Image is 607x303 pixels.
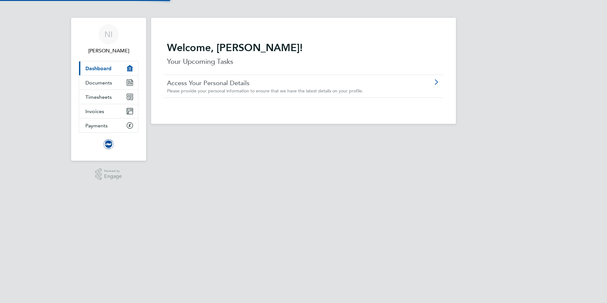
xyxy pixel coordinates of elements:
span: Powered by [104,168,122,174]
a: Dashboard [79,61,138,75]
a: Timesheets [79,90,138,104]
h2: Welcome, [PERSON_NAME]! [167,41,440,54]
p: Your Upcoming Tasks [167,57,440,67]
span: Engage [104,174,122,179]
span: Dashboard [85,65,111,71]
span: Invoices [85,108,104,114]
nav: Main navigation [71,18,146,161]
a: NI[PERSON_NAME] [79,24,138,55]
a: Documents [79,76,138,90]
a: Powered byEngage [95,168,122,180]
a: Invoices [79,104,138,118]
span: Payments [85,123,108,129]
span: Please provide your personal information to ensure that we have the latest details on your profile. [167,88,363,94]
a: Go to home page [79,139,138,149]
span: Niall Irwin [79,47,138,55]
span: Documents [85,80,112,86]
span: Timesheets [85,94,112,100]
img: brightonandhovealbion-logo-retina.png [103,139,114,149]
a: Payments [79,118,138,132]
a: Access Your Personal Details [167,79,404,87]
span: NI [104,30,113,38]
